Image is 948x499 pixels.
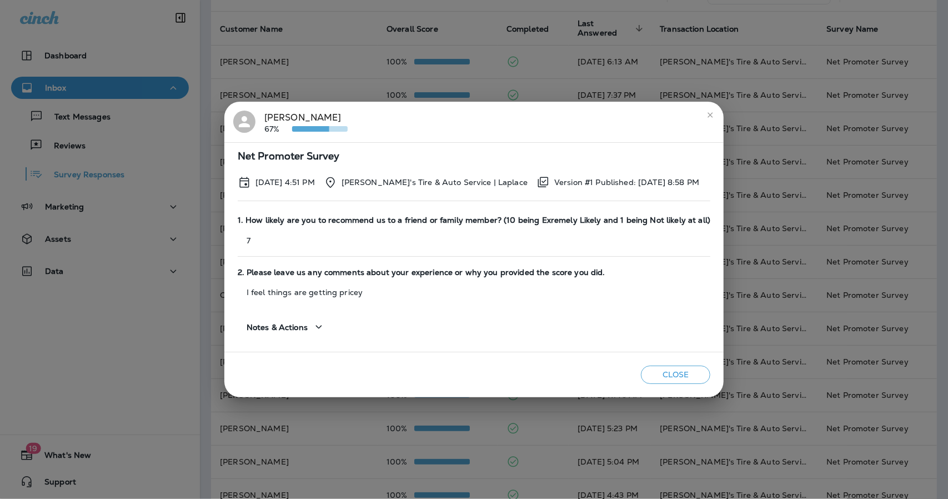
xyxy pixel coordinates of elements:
[238,288,710,297] p: I feel things are getting pricey
[641,366,710,384] button: Close
[238,268,710,277] span: 2. Please leave us any comments about your experience or why you provided the score you did.
[264,124,292,133] p: 67%
[342,178,528,187] p: [PERSON_NAME]'s Tire & Auto Service | Laplace
[264,111,348,134] div: [PERSON_NAME]
[701,106,719,124] button: close
[238,152,710,161] span: Net Promoter Survey
[554,178,699,187] p: Version #1 Published: [DATE] 8:58 PM
[238,216,710,225] span: 1. How likely are you to recommend us to a friend or family member? (10 being Exremely Likely and...
[238,311,334,343] button: Notes & Actions
[238,236,710,245] p: 7
[247,323,308,332] span: Notes & Actions
[255,178,315,187] p: Aug 18, 2025 4:51 PM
